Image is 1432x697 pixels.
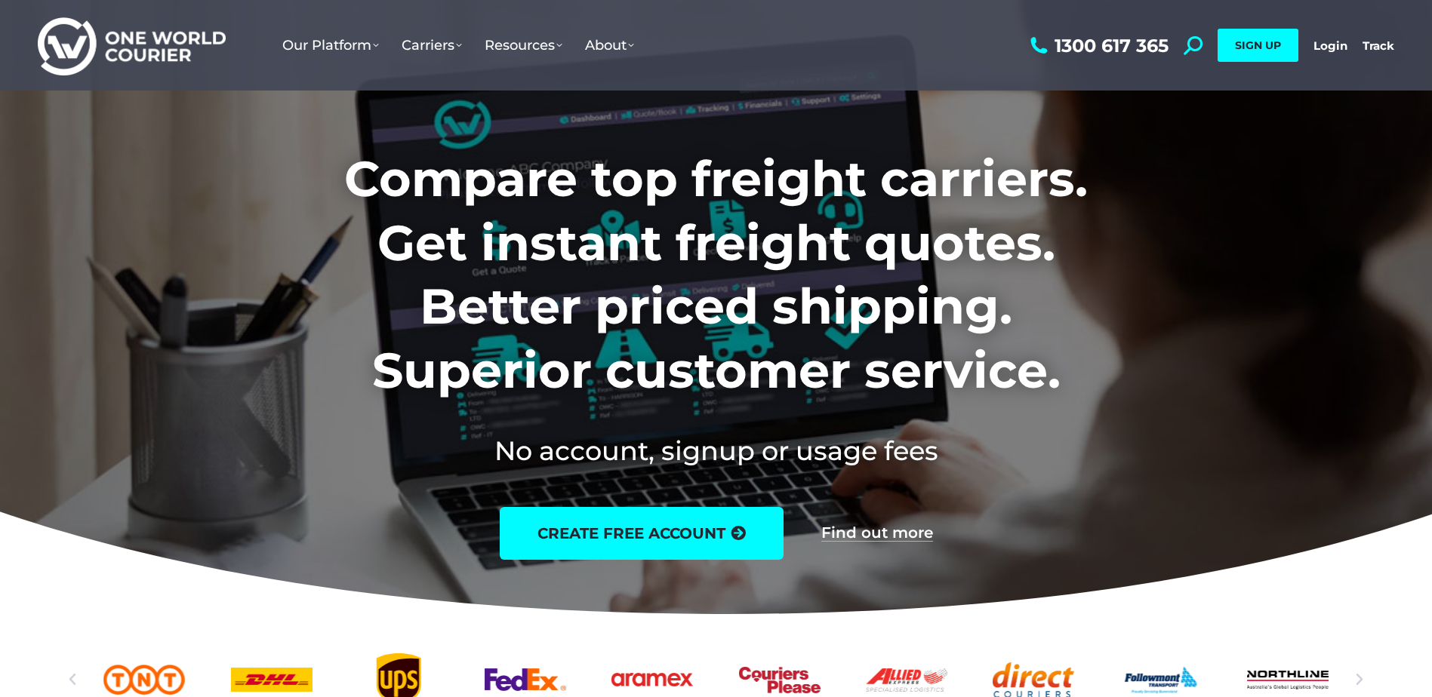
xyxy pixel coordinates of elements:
a: Resources [473,22,574,69]
span: Carriers [402,37,462,54]
a: create free account [500,507,784,560]
a: Track [1363,38,1394,53]
a: Login [1313,38,1347,53]
a: Carriers [390,22,473,69]
a: SIGN UP [1218,29,1298,62]
h1: Compare top freight carriers. Get instant freight quotes. Better priced shipping. Superior custom... [245,147,1187,402]
span: Our Platform [282,37,379,54]
span: Resources [485,37,562,54]
h2: No account, signup or usage fees [245,432,1187,469]
a: About [574,22,645,69]
img: One World Courier [38,15,226,76]
a: Our Platform [271,22,390,69]
span: SIGN UP [1235,38,1281,52]
a: Find out more [821,525,933,542]
span: About [585,37,634,54]
a: 1300 617 365 [1027,36,1169,55]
